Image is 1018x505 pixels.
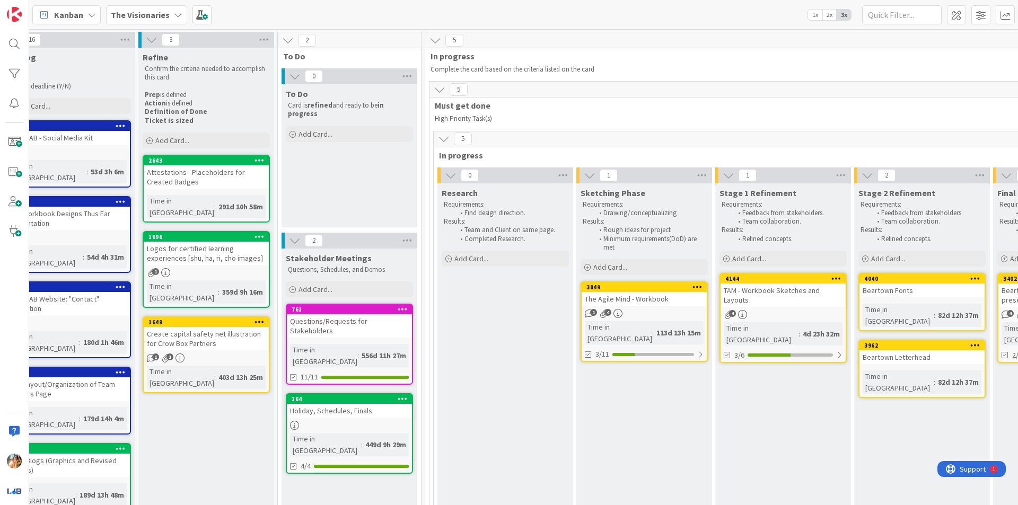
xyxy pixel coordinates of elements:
div: 1696 [148,233,269,241]
p: Requirements: [722,200,845,209]
span: To Do [286,88,308,99]
div: 3849The Agile Mind - Workbook [582,282,707,306]
span: 2 [305,234,323,247]
p: Results: [583,217,706,226]
span: : [218,286,220,298]
span: 5 [450,83,468,96]
div: 2643Attestations - Placeholders for Created Badges [144,156,269,189]
strong: Action [145,99,166,108]
div: 2643 [148,157,269,164]
p: is defined [145,91,268,99]
span: Complete the card based on the criteria listed on the card [431,65,594,74]
div: Time in [GEOGRAPHIC_DATA] [147,195,214,218]
div: 179d 14h 4m [81,413,127,424]
div: Beartown Letterhead [859,350,985,364]
li: Completed Research. [454,235,567,243]
div: 1696 [144,232,269,242]
span: 1 [152,268,159,275]
span: 1 [739,169,757,182]
a: 164Holiday, Schedules, FinalsTime in [GEOGRAPHIC_DATA]:449d 9h 29m4/4 [286,393,413,474]
span: 4 [1007,310,1014,317]
div: 1696Logos for certified learning experiences [shu, ha, ri, cho images] [144,232,269,265]
p: Results: [722,226,845,234]
li: Team and Client on same page. [454,226,567,234]
a: 2643Attestations - Placeholders for Created BadgesTime in [GEOGRAPHIC_DATA]:291d 10h 58m [143,155,270,223]
img: JF [7,454,22,468]
a: 4187L-EAF LAB - Social Media KitTime in [GEOGRAPHIC_DATA]:53d 3h 6m [4,120,131,188]
div: TAM - Workbook Sketches and Layouts [721,283,846,307]
span: 1 [590,309,597,316]
div: Time in [GEOGRAPHIC_DATA] [8,245,83,269]
div: 4d 23h 32m [800,328,843,340]
div: 1649 [144,317,269,327]
div: TAM Workbook Designs Thus Far Presentation [5,207,130,230]
div: 4040 [859,274,985,283]
div: 761 [287,305,412,314]
img: avatar [7,483,22,498]
div: Time in [GEOGRAPHIC_DATA] [724,322,798,345]
div: 4144TAM - Workbook Sketches and Layouts [721,274,846,307]
span: : [214,371,216,383]
div: 4176 [10,198,130,206]
span: 1 [152,353,159,360]
div: 189d 13h 48m [77,489,127,501]
div: L-EAF LAB - Social Media Kit [5,131,130,145]
strong: Ticket is sized [145,116,194,125]
div: Time in [GEOGRAPHIC_DATA] [8,331,79,354]
p: Questions, Schedules, and Demos [288,265,411,274]
li: Refined concepts. [871,235,984,243]
a: 4144TAM - Workbook Sketches and LayoutsTime in [GEOGRAPHIC_DATA]:4d 23h 32m3/6 [719,273,847,363]
div: 113d 13h 15m [654,327,704,339]
div: 291d 10h 58m [216,201,266,212]
div: Beartown Fonts [859,283,985,297]
div: 164Holiday, Schedules, Finals [287,394,412,418]
span: Kanban [54,8,83,21]
span: : [79,336,81,348]
span: Add Card... [454,254,488,263]
a: 1696Logos for certified learning experiences [shu, ha, ri, cho images]Time in [GEOGRAPHIC_DATA]:3... [143,231,270,308]
span: 2 [298,34,316,47]
span: Add Card... [299,129,332,139]
span: 5 [454,132,472,145]
div: Time in [GEOGRAPHIC_DATA] [8,407,79,430]
span: : [214,201,216,212]
div: 2643 [144,156,269,165]
p: Requirements: [583,200,706,209]
div: Time in [GEOGRAPHIC_DATA] [147,280,218,304]
strong: in progress [288,101,385,118]
div: 556d 11h 27m [359,350,409,361]
p: External deadline (Y/N) [6,82,129,91]
div: 4187L-EAF LAB - Social Media Kit [5,121,130,145]
div: 4144 [725,275,846,282]
div: Logos for certified learning experiences [shu, ha, ri, cho images] [144,242,269,265]
strong: refined [308,101,332,110]
a: 4176TAM Workbook Designs Thus Far PresentationTime in [GEOGRAPHIC_DATA]:54d 4h 31m [4,196,131,273]
li: Refined concepts. [732,235,845,243]
div: Holiday, Schedules, Finals [287,404,412,418]
div: 1649Create capital safety net illustration for Crow Box Partners [144,317,269,350]
p: Requirements: [861,200,984,209]
a: 3417L-EAF LAB Website: "Contact" IllustrationTime in [GEOGRAPHIC_DATA]:180d 1h 46m [4,281,131,358]
li: Feedback from stakeholders. [732,209,845,217]
div: 3364 [10,445,130,453]
span: : [75,489,77,501]
a: 3962Beartown LetterheadTime in [GEOGRAPHIC_DATA]:82d 12h 37m [858,340,986,398]
div: Time in [GEOGRAPHIC_DATA] [863,370,934,394]
div: Time in [GEOGRAPHIC_DATA] [147,366,214,389]
div: L-EAF Blogs (Graphics and Revised Images) [5,454,130,477]
span: : [357,350,359,361]
div: 3420 [10,369,130,376]
div: 54d 4h 31m [84,251,127,263]
div: Attestations - Placeholders for Created Badges [144,165,269,189]
a: 1649Create capital safety net illustration for Crow Box PartnersTime in [GEOGRAPHIC_DATA]:403d 13... [143,316,270,393]
li: Feedback from stakeholders. [871,209,984,217]
div: 53d 3h 6m [88,166,127,178]
a: 4040Beartown FontsTime in [GEOGRAPHIC_DATA]:82d 12h 37m [858,273,986,331]
div: 164 [292,395,412,403]
p: Confirm the criteria needed to accomplish this card [145,65,268,82]
div: The Agile Mind - Workbook [582,292,707,306]
div: 3962Beartown Letterhead [859,341,985,364]
li: Drawing/conceptualizing [593,209,706,217]
span: 2x [822,10,837,20]
div: Time in [GEOGRAPHIC_DATA] [8,160,86,183]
